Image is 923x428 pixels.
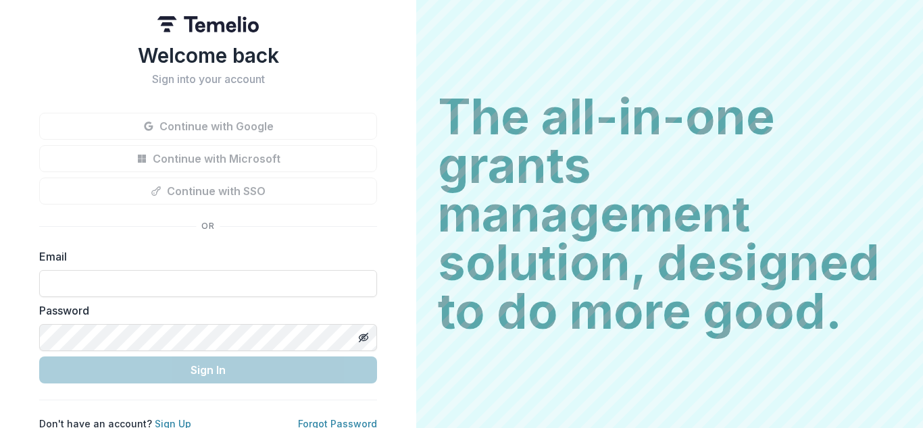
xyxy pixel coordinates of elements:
button: Sign In [39,356,377,383]
h1: Welcome back [39,43,377,68]
button: Continue with Google [39,113,377,140]
h2: Sign into your account [39,73,377,86]
img: Temelio [157,16,259,32]
label: Email [39,248,369,265]
label: Password [39,302,369,319]
button: Continue with SSO [39,178,377,205]
button: Toggle password visibility [353,327,374,348]
button: Continue with Microsoft [39,145,377,172]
